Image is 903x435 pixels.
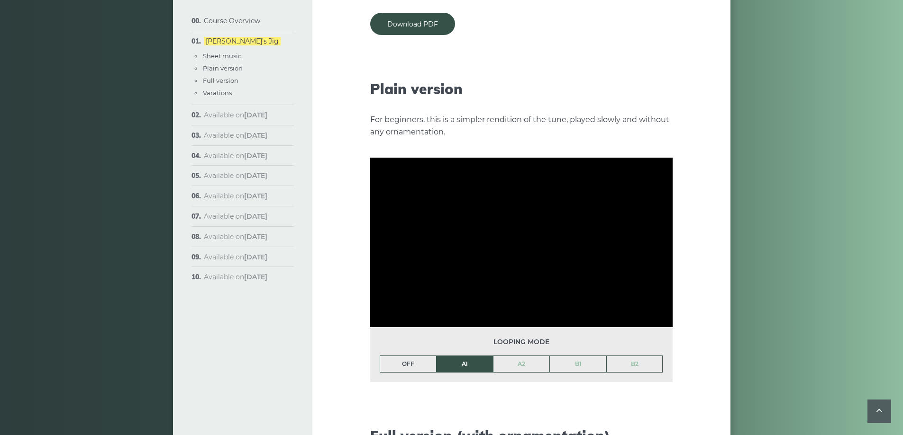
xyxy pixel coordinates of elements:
[244,131,267,140] strong: [DATE]
[244,232,267,241] strong: [DATE]
[370,80,673,98] h2: Plain version
[203,89,232,97] a: Varations
[204,37,281,45] a: [PERSON_NAME]’s Jig
[204,151,267,160] span: Available on
[244,253,267,261] strong: [DATE]
[204,17,260,25] a: Course Overview
[203,52,241,60] a: Sheet music
[607,356,663,372] a: B2
[204,192,267,200] span: Available on
[203,64,243,72] a: Plain version
[204,131,267,140] span: Available on
[204,273,267,281] span: Available on
[370,114,673,138] p: For beginners, this is a simpler rendition of the tune, played slowly and without any ornamentation.
[204,232,267,241] span: Available on
[204,171,267,180] span: Available on
[380,356,437,372] a: OFF
[204,212,267,221] span: Available on
[244,171,267,180] strong: [DATE]
[204,253,267,261] span: Available on
[370,13,455,35] a: Download PDF
[203,77,238,84] a: Full version
[493,356,550,372] a: A2
[204,111,267,119] span: Available on
[244,192,267,200] strong: [DATE]
[244,111,267,119] strong: [DATE]
[244,212,267,221] strong: [DATE]
[244,151,267,160] strong: [DATE]
[244,273,267,281] strong: [DATE]
[380,337,663,347] span: Looping mode
[550,356,606,372] a: B1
